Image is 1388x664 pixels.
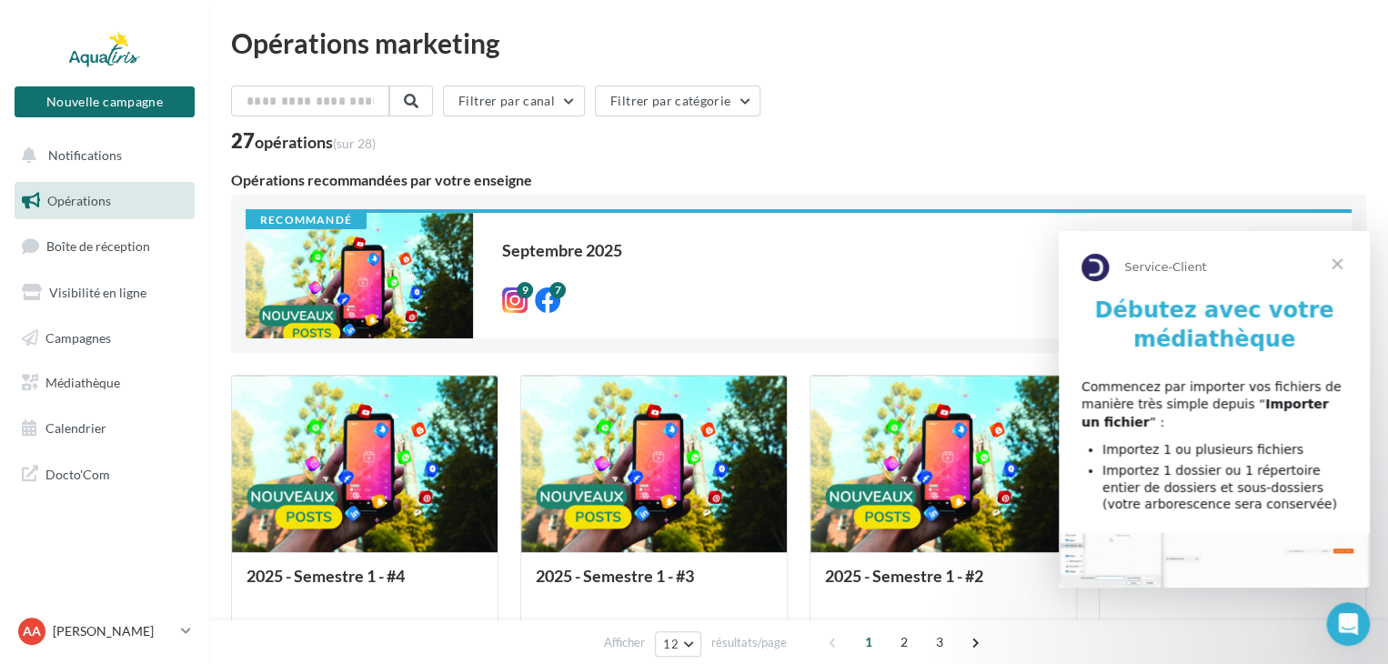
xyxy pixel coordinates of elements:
div: 7 [549,282,566,298]
div: 2025 - Semestre 1 - #2 [825,567,1061,603]
button: Nouvelle campagne [15,86,195,117]
div: Septembre 2025 [502,242,1091,258]
p: [PERSON_NAME] [53,622,174,640]
a: Médiathèque [11,364,198,402]
a: Calendrier [11,409,198,448]
span: Opérations [47,193,111,208]
div: Opérations marketing [231,29,1366,56]
span: Médiathèque [45,375,120,390]
div: opérations [255,134,376,150]
div: 27 [231,131,376,151]
a: Campagnes [11,319,198,357]
span: Docto'Com [45,462,110,486]
iframe: Intercom live chat message [1059,231,1370,588]
span: résultats/page [711,634,787,651]
button: Filtrer par catégorie [595,86,760,116]
div: 2025 - Semestre 1 - #4 [246,567,483,603]
span: 3 [925,628,954,657]
button: Notifications [11,136,191,175]
button: 12 [655,631,701,657]
span: Calendrier [45,420,106,436]
span: 12 [663,637,679,651]
a: Docto'Com [11,455,198,493]
span: (sur 28) [333,136,376,151]
a: AA [PERSON_NAME] [15,614,195,649]
a: Opérations [11,182,198,220]
span: 1 [854,628,883,657]
div: Recommandé [246,213,367,229]
div: 2025 - Semestre 1 - #3 [536,567,772,603]
span: Visibilité en ligne [49,285,146,300]
span: Campagnes [45,329,111,345]
a: Visibilité en ligne [11,274,198,312]
span: Notifications [48,147,122,163]
div: Opérations recommandées par votre enseigne [231,173,1366,187]
div: 9 [517,282,533,298]
button: Filtrer par canal [443,86,585,116]
span: 2 [890,628,919,657]
iframe: Intercom live chat [1326,602,1370,646]
a: Boîte de réception [11,226,198,266]
span: Boîte de réception [46,238,150,254]
span: Afficher [604,634,645,651]
span: AA [23,622,41,640]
